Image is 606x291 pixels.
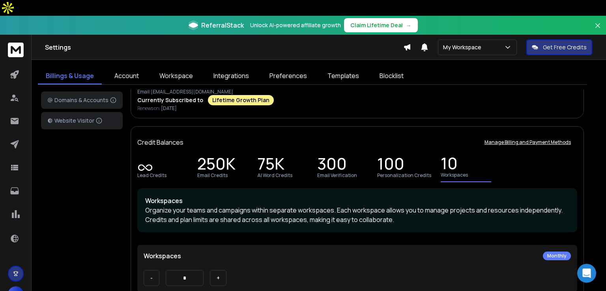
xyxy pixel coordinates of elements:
button: + [210,270,226,286]
p: Currently Subscribed to [137,96,203,104]
div: Lifetime Growth Plan [208,95,274,105]
p: 10 [441,159,458,170]
div: Open Intercom Messenger [577,264,596,283]
p: Email: [EMAIL_ADDRESS][DOMAIN_NAME] [137,89,577,95]
p: Organize your teams and campaigns within separate workspaces. Each workspace allows you to manage... [145,205,569,224]
button: Domains & Accounts [41,91,123,109]
a: Integrations [206,68,257,84]
a: Templates [320,68,367,84]
button: Close banner [593,21,603,39]
p: AI Word Credits [257,172,292,179]
p: Workspaces [144,251,181,261]
p: Renews on: [137,105,577,112]
button: Claim Lifetime Deal→ [344,18,418,32]
a: Blocklist [372,68,411,84]
button: - [144,270,159,286]
button: Manage Billing and Payment Methods [478,134,577,150]
p: Credit Balances [137,138,183,147]
p: Manage Billing and Payment Methods [484,139,571,145]
p: Unlock AI-powered affiliate growth [250,21,341,29]
p: Lead Credits [137,172,166,179]
a: Workspace [151,68,201,84]
p: 100 [377,160,404,171]
p: Email Credits [197,172,228,179]
a: Account [107,68,147,84]
a: Preferences [262,68,315,84]
button: Website Visitor [41,112,123,129]
span: ReferralStack [201,21,244,30]
a: Billings & Usage [38,68,102,84]
p: Workspaces [145,196,569,205]
button: Get Free Credits [526,39,592,55]
p: 300 [317,160,347,171]
div: Monthly [543,252,571,260]
h1: Settings [45,43,403,52]
span: → [406,21,411,29]
p: 250K [197,160,236,171]
p: Get Free Credits [543,43,587,51]
p: Personalization Credits [377,172,431,179]
p: Email Verification [317,172,357,179]
p: Workspaces [441,172,468,178]
p: My Workspace [443,43,484,51]
p: 75K [257,160,284,171]
span: [DATE] [161,105,177,112]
